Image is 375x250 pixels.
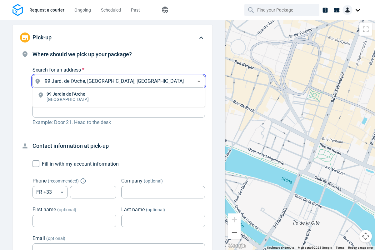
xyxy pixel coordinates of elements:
[32,34,52,41] span: Pick-up
[144,178,163,183] span: (optional)
[42,161,119,167] span: Fill in with my account information
[359,23,372,36] button: Toggle fullscreen view
[32,207,56,212] span: First name
[32,67,81,73] span: Search for an address
[267,246,294,250] button: Keyboard shortcuts
[47,96,89,102] p: [GEOGRAPHIC_DATA]
[227,242,247,250] a: Open this area in Google Maps (opens a new window)
[74,7,91,12] span: Ongoing
[57,207,76,212] span: (optional)
[46,236,65,241] span: (optional)
[336,246,344,249] a: Terms
[12,25,212,50] div: Pick-up
[298,246,332,249] span: Map data ©2025 Google
[348,246,373,249] a: Report a map error
[195,77,203,85] button: Close
[227,242,247,250] img: Google
[131,7,140,12] span: Past
[12,4,23,16] img: Logo
[101,7,121,12] span: Scheduled
[29,7,64,12] span: Request a courier
[359,230,372,242] button: Map camera controls
[121,178,142,184] span: Company
[32,119,205,126] p: Example: Door 21. Head to the desk
[47,92,89,96] p: 99 Jardin de l'Arche
[32,186,67,198] div: FR +33
[257,4,308,16] input: Find your Package
[121,207,145,212] span: Last name
[342,5,352,15] img: Client
[32,178,47,184] span: Phone
[48,178,79,183] span: ( recommended )
[32,235,45,241] span: Email
[81,179,85,183] button: Explain "Recommended"
[32,51,132,57] span: Where should we pick up your package?
[32,142,205,150] h4: Contact information at pick-up
[228,226,241,239] button: Zoom out
[146,207,165,212] span: (optional)
[228,213,241,226] button: Zoom in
